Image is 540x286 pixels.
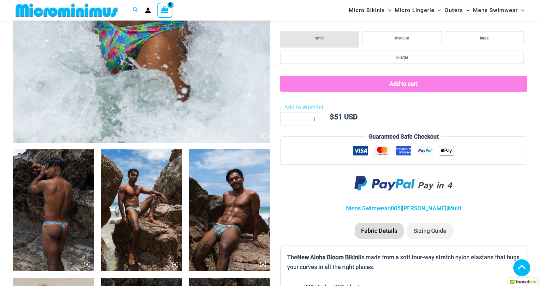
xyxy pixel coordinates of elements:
[463,2,470,19] span: Menu Toggle
[480,36,489,40] span: large
[362,31,441,44] li: medium
[287,252,520,272] p: The is made from a soft four-way stretch nylon elastane that hugs your curves in all the right pl...
[189,149,270,271] img: Coral Coast Aloha Bloom 005 Thong
[13,3,120,18] img: MM SHOP LOGO FLAT
[280,31,359,48] li: small
[280,203,527,213] p: | | |
[284,104,324,111] span: Add to Wishlist
[347,2,393,19] a: Micro BikinisMenu ToggleMenu Toggle
[330,113,334,121] span: $
[391,205,401,212] a: 005
[385,2,391,19] span: Menu Toggle
[349,2,385,19] span: Micro Bikinis
[280,76,527,92] button: Add to cart
[402,205,446,212] a: [PERSON_NAME]
[280,102,324,112] a: Add to Wishlist
[330,113,358,121] bdi: 51 USD
[395,36,409,40] span: medium
[434,2,441,19] span: Menu Toggle
[346,205,389,212] a: Mens Swimwear
[297,254,360,261] b: New Aloha Bloom Bikini
[308,112,320,126] a: +
[445,2,463,19] span: Outers
[473,2,518,19] span: Mens Swimwear
[315,36,324,40] span: small
[518,2,524,19] span: Menu Toggle
[346,1,527,20] nav: Site Navigation
[407,223,453,239] li: Sizing Guide
[445,31,524,44] li: large
[280,51,524,64] li: x-large
[366,132,441,142] legend: Guaranteed Safe Checkout
[293,112,308,126] input: Product quantity
[471,2,526,19] a: Mens SwimwearMenu ToggleMenu Toggle
[280,112,293,126] a: -
[443,2,471,19] a: OutersMenu ToggleMenu Toggle
[448,205,461,212] a: Multi
[101,149,182,271] img: Coral Coast Aloha Bloom 005 Thong
[355,223,404,239] li: Fabric Details
[396,55,408,60] span: x-large
[145,8,151,13] a: Account icon link
[393,2,443,19] a: Micro LingerieMenu ToggleMenu Toggle
[157,3,172,18] a: View Shopping Cart, empty
[395,2,434,19] span: Micro Lingerie
[133,6,139,14] a: Search icon link
[13,149,94,271] img: Coral Coast Aloha Bloom 005 Thong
